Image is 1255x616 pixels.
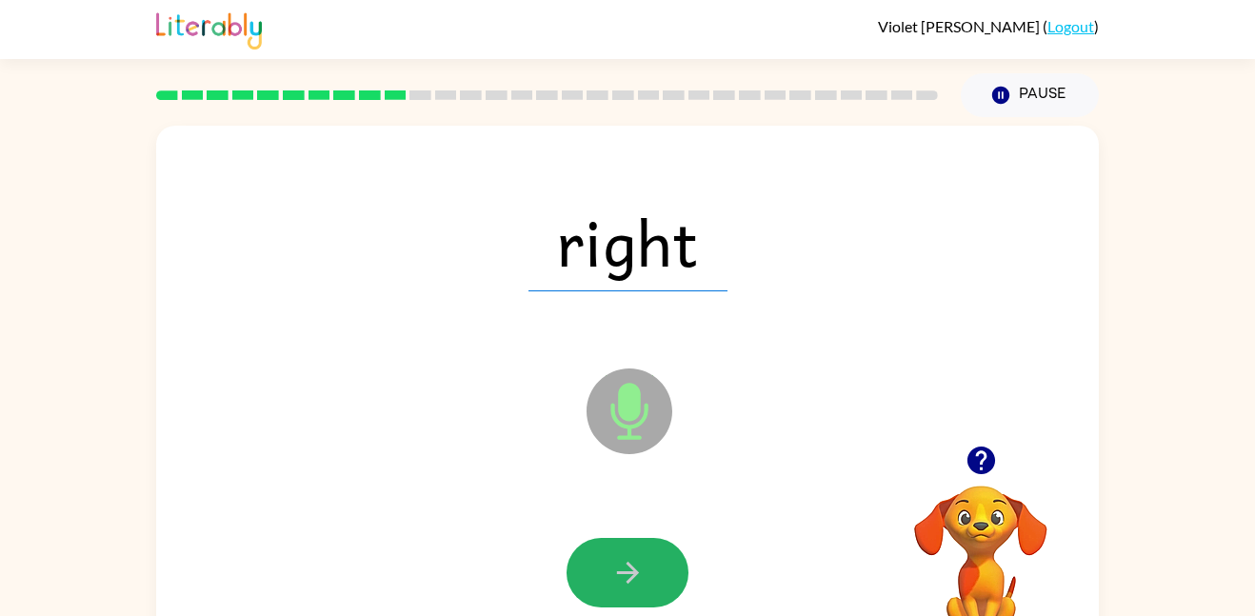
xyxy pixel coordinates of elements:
span: right [528,192,727,291]
span: Violet [PERSON_NAME] [878,17,1043,35]
img: Literably [156,8,262,50]
a: Logout [1047,17,1094,35]
div: ( ) [878,17,1099,35]
button: Pause [961,73,1099,117]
